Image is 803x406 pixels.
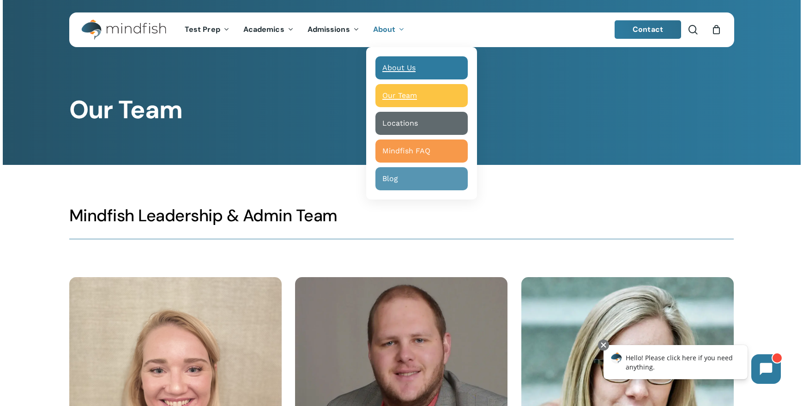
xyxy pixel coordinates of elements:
[178,12,411,47] nav: Main Menu
[375,56,468,79] a: About Us
[69,95,734,125] h1: Our Team
[594,338,790,393] iframe: Chatbot
[712,24,722,35] a: Cart
[382,146,430,155] span: Mindfish FAQ
[615,20,681,39] a: Contact
[382,63,416,72] span: About Us
[375,139,468,163] a: Mindfish FAQ
[382,91,417,100] span: Our Team
[373,24,396,34] span: About
[236,26,301,34] a: Academics
[375,167,468,190] a: Blog
[243,24,284,34] span: Academics
[178,26,236,34] a: Test Prep
[375,112,468,135] a: Locations
[69,205,734,226] h3: Mindfish Leadership & Admin Team
[633,24,663,34] span: Contact
[308,24,350,34] span: Admissions
[185,24,220,34] span: Test Prep
[69,12,734,47] header: Main Menu
[301,26,366,34] a: Admissions
[382,174,398,183] span: Blog
[366,26,412,34] a: About
[375,84,468,107] a: Our Team
[382,119,418,127] span: Locations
